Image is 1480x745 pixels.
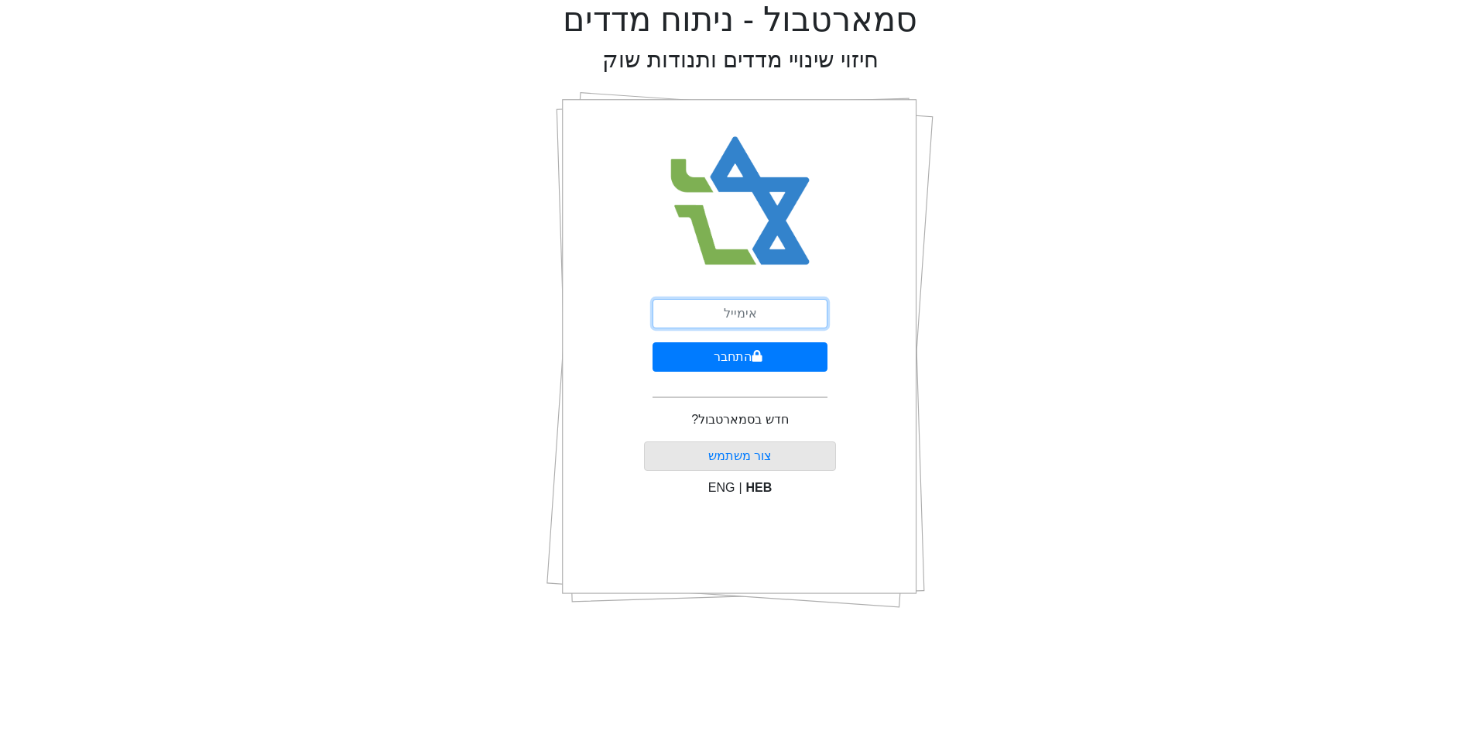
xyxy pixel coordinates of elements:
img: Smart Bull [656,116,824,287]
h2: חיזוי שינויי מדדים ותנודות שוק [602,46,879,74]
span: | [738,481,742,494]
span: ENG [708,481,735,494]
button: התחבר [653,342,827,372]
a: צור משתמש [708,449,772,462]
button: צור משתמש [644,441,837,471]
input: אימייל [653,299,827,328]
p: חדש בסמארטבול? [691,410,788,429]
span: HEB [746,481,773,494]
